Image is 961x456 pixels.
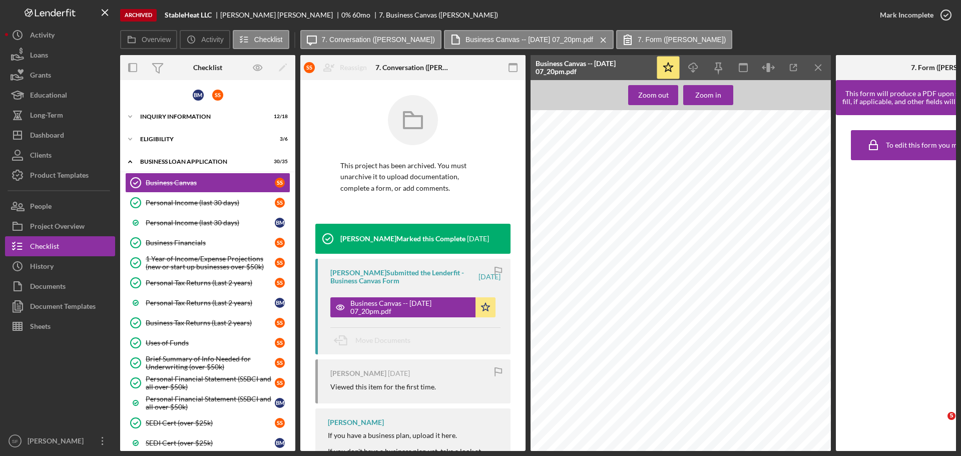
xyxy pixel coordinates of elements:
[467,235,489,243] time: 2025-08-07 13:51
[125,253,290,273] a: 1 Year of Income/Expense Projections (new or start up businesses over $50k)SS
[146,179,275,187] div: Business Canvas
[567,337,610,343] span: Key Resources
[275,438,285,448] div: B M
[5,65,115,85] a: Grants
[125,173,290,193] a: Business CanvasSS
[616,30,733,49] button: 7. Form ([PERSON_NAME])
[146,419,275,427] div: SEDI Cert (over $25k)
[702,296,798,302] span: free and maintaining equipment and
[330,369,386,377] div: [PERSON_NAME]
[275,358,285,368] div: S S
[30,165,89,188] div: Product Templates
[5,125,115,145] button: Dashboard
[30,125,64,148] div: Dashboard
[628,85,678,105] button: Zoom out
[567,178,677,184] span: optimize their performance and drive long
[146,199,275,207] div: Personal Income (last 30 days)
[275,398,285,408] div: B M
[588,309,760,315] span: to keep animals warm and on the ground so plants do not freeze.
[5,236,115,256] button: Checklist
[567,358,650,364] span: Hire Staff: We need to hire staff
[330,328,420,353] button: Move Documents
[653,148,716,154] span: PlanitWorks Business
[140,136,263,142] div: ELIGIBILITY
[5,85,115,105] button: Educational
[30,45,48,68] div: Loans
[947,412,955,420] span: 5
[630,268,795,274] span: voltage heating systems, based on Nano poly carbon heaters,
[375,64,450,72] div: 7. Conversation ([PERSON_NAME])
[275,218,285,228] div: B M
[771,406,783,412] span: able
[5,196,115,216] button: People
[567,372,755,378] span: Loan: To support payroll, rent, marketing, inventory, and cash on hand.
[578,227,580,233] span: -
[275,238,285,248] div: S S
[567,434,769,440] span: (AC). The system can be connected directly to solar panels and/or batteries.
[120,9,157,22] div: Archived
[30,316,51,339] div: Sheets
[5,316,115,336] button: Sheets
[125,233,290,253] a: Business FinancialsSS
[201,36,223,44] label: Activity
[5,216,115,236] a: Project Overview
[300,30,441,49] button: 7. Conversation ([PERSON_NAME])
[379,11,498,19] div: 7. Business Canvas ([PERSON_NAME])
[352,11,370,19] div: 60 mo
[142,36,171,44] label: Overview
[465,36,593,44] label: Business Canvas -- [DATE] 07_20pm.pdf
[322,36,435,44] label: 7. Conversation ([PERSON_NAME])
[30,296,96,319] div: Document Templates
[275,178,285,188] div: S S
[567,399,798,405] span: easy to install, with no maintenance. This opens the door to build facilities and maintain
[220,11,341,19] div: [PERSON_NAME] [PERSON_NAME]
[275,298,285,308] div: B M
[275,258,285,268] div: S S
[567,309,586,315] span: in mats
[567,448,636,454] span: Customer Relationships
[193,64,222,72] div: Checklist
[330,269,477,285] div: [PERSON_NAME] Submitted the Lenderfit - Business Canvas Form
[125,353,290,373] a: Brief Summary of Info Needed for Underwriting (over $50k)SS
[125,193,290,213] a: Personal Income (last 30 days)SS
[125,213,290,233] a: Personal Income (last 30 days)BM
[146,339,275,347] div: Uses of Funds
[275,278,285,288] div: S S
[275,318,285,328] div: S S
[30,65,51,88] div: Grants
[927,412,951,436] iframe: Intercom live chat
[340,235,465,243] div: [PERSON_NAME] Marked this Complete
[567,275,716,281] span: power supplies and controllers. [GEOGRAPHIC_DATA]
[146,319,275,327] div: Business Tax Returns (Last 2 years)
[125,413,290,433] a: SEDI Cert (over $25k)SS
[30,196,52,219] div: People
[567,413,609,419] span: energy sources.
[270,114,288,120] div: 12 / 18
[683,85,733,105] button: Zoom in
[444,30,614,49] button: Business Canvas -- [DATE] 07_20pm.pdf
[254,36,283,44] label: Checklist
[567,427,791,433] span: In addition, the elements operate on direct current (DC) as well as alternating current
[536,60,651,76] div: Business Canvas -- [DATE] 07_20pm.pdf
[567,385,616,391] span: Key Propositions
[567,365,633,371] span: Upgrade IT infrastructure
[669,275,797,281] span: technology heating systems dramatically reduce
[567,392,694,398] span: We offer a unique high energy efficient and cost
[880,5,933,25] div: Mark Incomplete
[146,299,275,307] div: Personal Tax Returns (Last 2 years)
[328,418,384,426] div: [PERSON_NAME]
[695,85,721,105] div: Zoom in
[275,418,285,428] div: S S
[146,395,275,411] div: Personal Financial Statement (SSBCI and all over $50k)
[275,338,285,348] div: S S
[30,25,55,48] div: Activity
[125,293,290,313] a: Personal Tax Returns (Last 2 years)BM
[193,90,204,101] div: B M
[5,25,115,45] button: Activity
[5,296,115,316] button: Document Templates
[5,431,115,451] button: SF[PERSON_NAME]
[567,206,671,212] span: our products. Some of the vendors are:
[5,165,115,185] button: Product Templates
